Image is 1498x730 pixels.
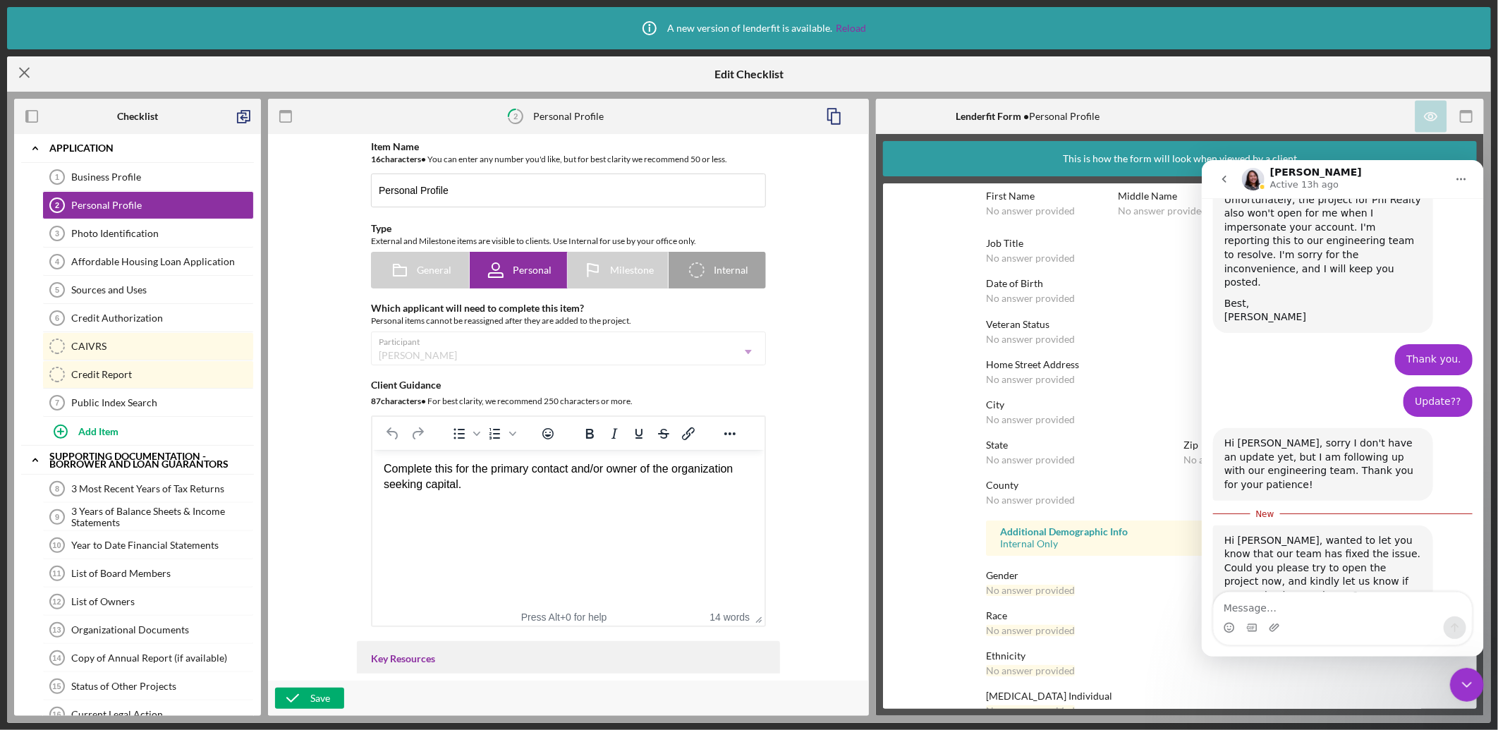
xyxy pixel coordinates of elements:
[986,414,1075,425] div: No answer provided
[55,201,59,209] tspan: 2
[986,374,1075,385] div: No answer provided
[42,644,254,672] a: 14Copy of Annual Report (if available)
[55,229,59,238] tspan: 3
[502,612,626,623] div: Press Alt+0 for help
[986,494,1075,506] div: No answer provided
[1063,141,1297,176] div: This is how the form will look when viewed by a client
[42,616,254,644] a: 13Organizational Documents
[52,597,61,606] tspan: 12
[52,654,61,662] tspan: 14
[42,191,254,219] a: 2Personal Profile
[71,200,253,211] div: Personal Profile
[52,626,61,634] tspan: 13
[610,264,654,276] span: Milestone
[578,424,602,444] button: Bold
[42,248,254,276] a: 4Affordable Housing Loan Application
[986,319,1374,330] div: Veteran Status
[1450,668,1484,702] iframe: Intercom live chat
[986,278,1374,289] div: Date of Birth
[52,710,61,719] tspan: 16
[42,588,254,616] a: 12List of Owners
[71,568,253,579] div: List of Board Members
[714,264,749,276] span: Internal
[371,314,766,328] div: Personal items cannot be reassigned after they are added to the project.
[275,688,344,709] button: Save
[42,332,254,360] a: CAIVRS
[986,190,1111,202] div: First Name
[371,152,766,166] div: You can enter any number you'd like, but for best clarity we recommend 50 or less.
[117,111,158,122] b: Checklist
[986,691,1374,702] div: [MEDICAL_DATA] Individual
[513,264,552,276] span: Personal
[55,257,60,266] tspan: 4
[71,397,253,408] div: Public Index Search
[536,424,560,444] button: Emojis
[986,359,1374,370] div: Home Street Address
[406,424,430,444] button: Redo
[371,379,766,391] div: Client Guidance
[42,219,254,248] a: 3Photo Identification
[71,256,253,267] div: Affordable Housing Loan Application
[956,111,1100,122] div: Personal Profile
[71,596,253,607] div: List of Owners
[52,569,61,578] tspan: 11
[986,454,1075,466] div: No answer provided
[11,365,231,486] div: Hi [PERSON_NAME], wanted to let you know that our team has fixed the issue. Could you please try ...
[750,608,765,626] div: Press the Up and Down arrow keys to resize the editor.
[71,652,253,664] div: Copy of Annual Report (if available)
[42,304,254,332] a: 6Credit Authorization
[42,276,254,304] a: 5Sources and Uses
[986,253,1075,264] div: No answer provided
[371,223,766,234] div: Type
[986,439,1176,451] div: State
[1000,526,1360,537] div: Additional Demographic Info
[12,432,270,456] textarea: Message…
[986,570,1374,581] div: Gender
[42,531,254,559] a: 10Year to Date Financial Statements
[55,513,59,521] tspan: 9
[55,314,59,322] tspan: 6
[986,610,1374,621] div: Race
[513,111,518,121] tspan: 2
[986,650,1374,662] div: Ethnicity
[371,154,426,164] b: 16 character s •
[986,480,1374,491] div: County
[71,483,253,494] div: 3 Most Recent Years of Tax Returns
[49,452,254,468] b: Supporting Documentation - Borrower and Loan Guarantors
[42,389,254,417] a: 7Public Index Search
[371,303,766,314] div: Which applicant will need to complete this item?
[71,312,253,324] div: Credit Authorization
[710,612,750,623] button: 14 words
[42,672,254,700] a: 15Status of Other Projects
[55,399,59,407] tspan: 7
[42,559,254,588] a: 11List of Board Members
[371,394,766,408] div: For best clarity, we recommend 250 characters or more.
[986,238,1374,249] div: Job Title
[627,424,651,444] button: Underline
[371,141,766,152] div: Item Name
[1202,160,1484,657] iframe: Intercom live chat
[71,709,253,720] div: Current Legal Action
[1118,190,1243,202] div: Middle Name
[242,456,264,479] button: Send a message…
[23,374,220,443] div: Hi [PERSON_NAME], wanted to let you know that our team has fixed the issue. Could you please try ...
[986,205,1075,217] div: No answer provided
[52,682,61,691] tspan: 15
[71,341,253,352] div: CAIVRS
[602,424,626,444] button: Italic
[371,653,766,664] div: Key Resources
[11,365,271,517] div: Christina says…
